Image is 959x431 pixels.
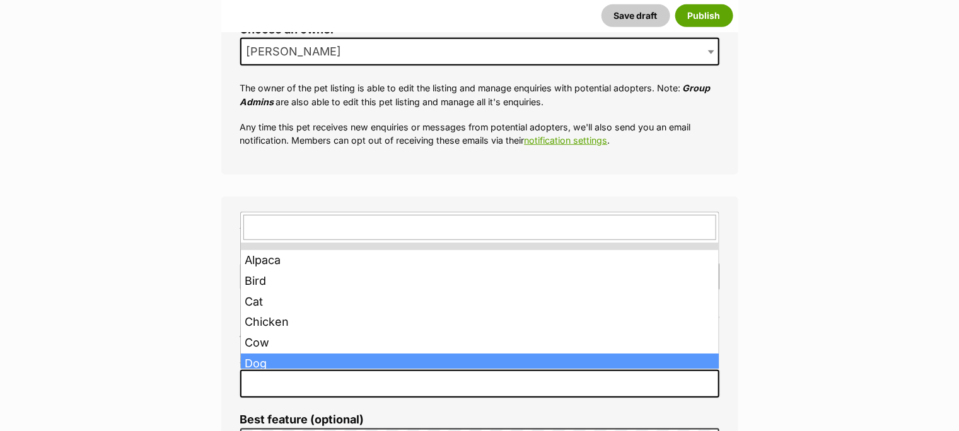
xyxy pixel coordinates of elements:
button: Publish [675,4,733,27]
label: Best feature (optional) [240,413,719,427]
li: Dog [241,353,719,374]
span: John Patterson [241,43,354,60]
button: Save draft [602,4,670,27]
li: Chicken [241,312,719,333]
li: Bird [241,271,719,292]
li: Cow [241,333,719,353]
span: John Patterson [240,38,719,66]
em: Group Admins [240,83,711,106]
li: Alpaca [241,250,719,271]
li: Cat [241,292,719,313]
p: Any time this pet receives new enquiries or messages from potential adopters, we'll also send you... [240,120,719,147]
p: The owner of the pet listing is able to edit the listing and manage enquiries with potential adop... [240,81,719,108]
a: notification settings [525,135,608,146]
